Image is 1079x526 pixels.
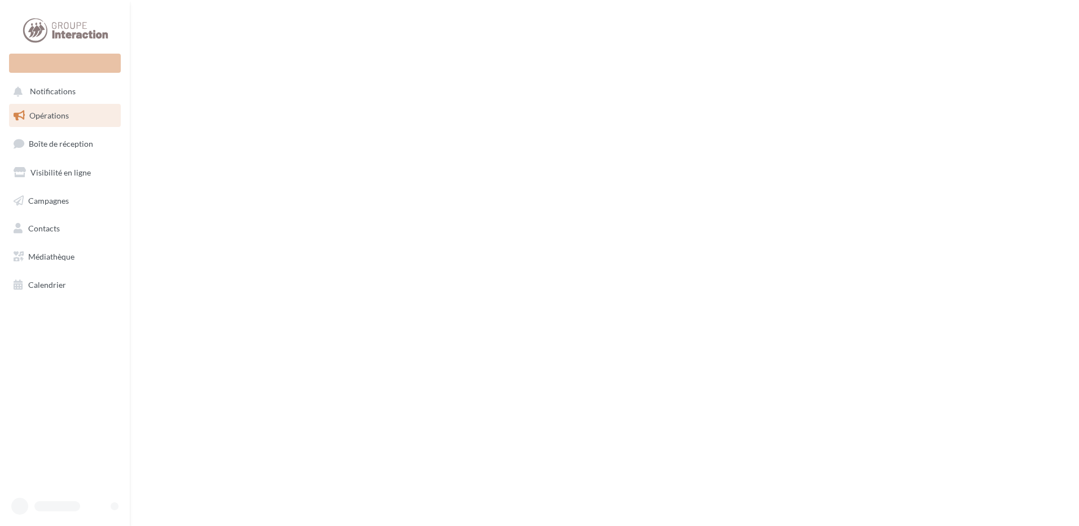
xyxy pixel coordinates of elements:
span: Visibilité en ligne [30,168,91,177]
div: Nouvelle campagne [9,54,121,73]
a: Visibilité en ligne [7,161,123,185]
a: Boîte de réception [7,131,123,156]
a: Campagnes [7,189,123,213]
span: Opérations [29,111,69,120]
span: Contacts [28,223,60,233]
a: Opérations [7,104,123,128]
a: Contacts [7,217,123,240]
span: Campagnes [28,195,69,205]
a: Médiathèque [7,245,123,269]
span: Boîte de réception [29,139,93,148]
span: Notifications [30,87,76,97]
span: Calendrier [28,280,66,290]
span: Médiathèque [28,252,74,261]
a: Calendrier [7,273,123,297]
